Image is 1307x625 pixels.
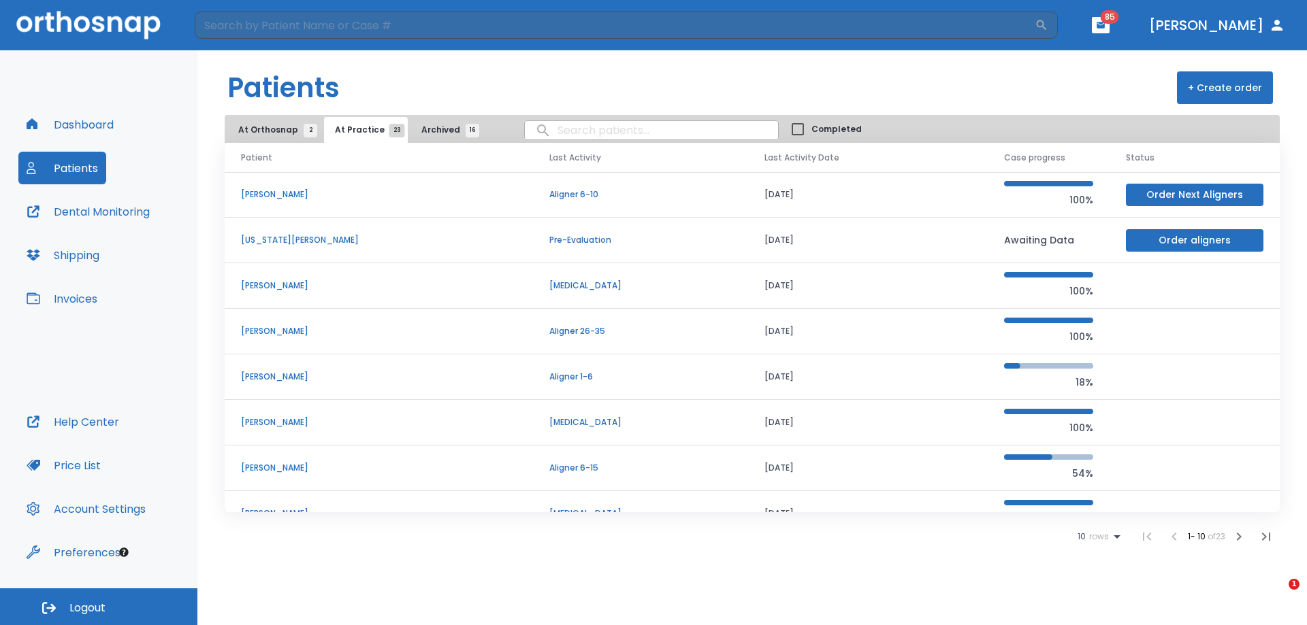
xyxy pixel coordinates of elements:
[1004,328,1093,345] p: 100%
[748,309,988,354] td: [DATE]
[748,400,988,445] td: [DATE]
[16,11,161,39] img: Orthosnap
[18,449,109,482] button: Price List
[549,234,732,246] p: Pre-Evaluation
[18,536,129,569] button: Preferences
[1126,229,1263,252] button: Order aligners
[241,416,517,428] p: [PERSON_NAME]
[241,188,517,201] p: [PERSON_NAME]
[1004,465,1093,482] p: 54%
[1086,532,1109,541] span: rows
[18,282,106,315] button: Invoices
[1078,532,1086,541] span: 10
[1004,283,1093,299] p: 100%
[241,462,517,474] p: [PERSON_NAME]
[195,12,1035,39] input: Search by Patient Name or Case #
[748,172,988,218] td: [DATE]
[1004,192,1093,208] p: 100%
[549,371,732,383] p: Aligner 1-6
[811,123,862,135] span: Completed
[1126,152,1155,164] span: Status
[549,462,732,474] p: Aligner 6-15
[69,601,106,615] span: Logout
[18,108,122,141] button: Dashboard
[1208,530,1225,542] span: of 23
[389,124,405,137] span: 23
[118,546,130,558] div: Tooltip anchor
[241,507,517,520] p: [PERSON_NAME]
[18,195,158,228] button: Dental Monitoring
[1126,184,1263,206] button: Order Next Aligners
[525,117,778,143] input: search
[241,152,272,164] span: Patient
[1004,232,1093,248] p: Awaiting Data
[1101,10,1119,24] span: 85
[1004,152,1065,164] span: Case progress
[1289,579,1300,590] span: 1
[549,188,732,201] p: Aligner 6-10
[227,117,486,143] div: tabs
[549,416,732,428] p: [MEDICAL_DATA]
[764,152,839,164] span: Last Activity Date
[549,507,732,520] p: [MEDICAL_DATA]
[238,124,310,136] span: At Orthosnap
[241,371,517,383] p: [PERSON_NAME]
[1004,420,1093,436] p: 100%
[1004,374,1093,390] p: 18%
[748,445,988,491] td: [DATE]
[1004,511,1093,527] p: 100%
[1188,530,1208,542] span: 1 - 10
[18,405,127,438] button: Help Center
[549,152,601,164] span: Last Activity
[748,218,988,263] td: [DATE]
[335,124,397,136] span: At Practice
[748,263,988,309] td: [DATE]
[748,354,988,400] td: [DATE]
[241,280,517,292] p: [PERSON_NAME]
[421,124,472,136] span: Archived
[1144,13,1291,37] button: [PERSON_NAME]
[549,280,732,292] p: [MEDICAL_DATA]
[466,124,479,137] span: 16
[18,152,106,184] button: Patients
[549,325,732,337] p: Aligner 26-35
[241,325,517,337] p: [PERSON_NAME]
[748,491,988,537] td: [DATE]
[1177,71,1273,104] button: + Create order
[304,124,317,137] span: 2
[241,234,517,246] p: [US_STATE][PERSON_NAME]
[1261,579,1293,611] iframe: Intercom live chat
[18,239,108,271] button: Shipping
[18,492,154,525] button: Account Settings
[227,67,340,108] h1: Patients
